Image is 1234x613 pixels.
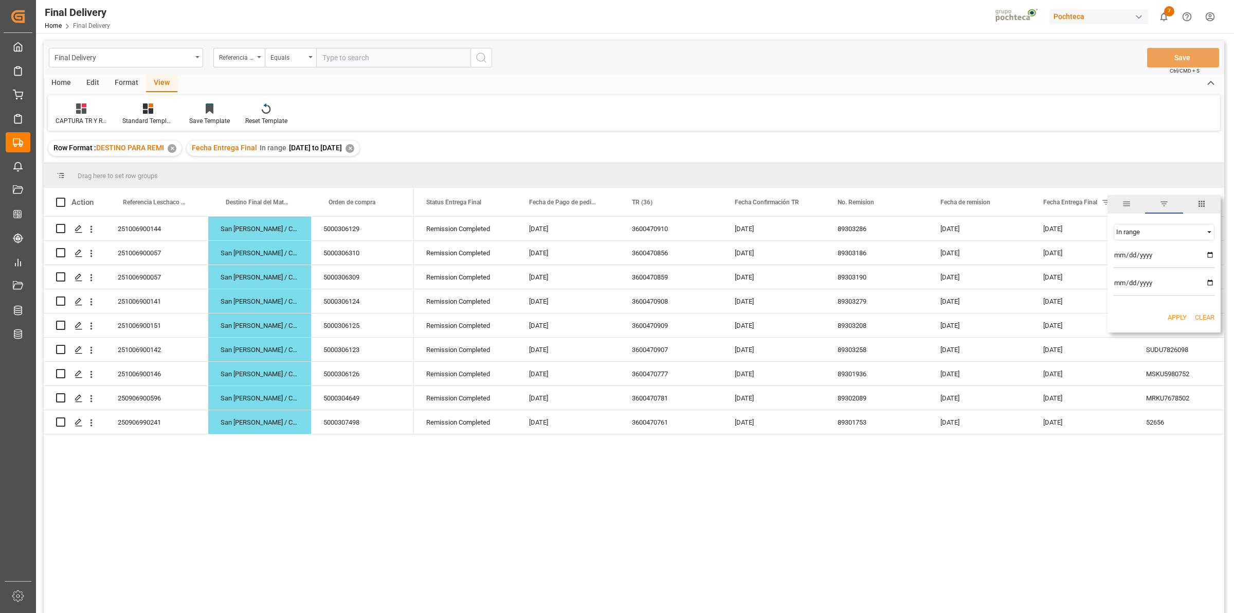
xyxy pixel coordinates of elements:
div: 89303286 [825,217,928,240]
span: Drag here to set row groups [78,172,158,180]
div: 250906900596 [105,386,208,410]
button: show 7 new notifications [1152,5,1175,28]
span: [DATE] to [DATE] [289,144,342,152]
div: [DATE] [1031,338,1134,361]
div: 89301753 [825,410,928,434]
div: Remission Completed [414,217,517,240]
div: [DATE] [722,313,825,337]
div: 5000307498 [311,410,414,434]
div: 251006900141 [105,289,208,313]
div: [DATE] [1031,410,1134,434]
div: [DATE] [517,241,620,265]
button: open menu [49,48,203,67]
div: [DATE] [722,410,825,434]
div: [DATE] [1031,289,1134,313]
div: [DATE] [722,386,825,410]
div: Remission Completed [414,265,517,289]
span: Referencia Leschaco (Impo) [123,199,187,206]
div: [DATE] [517,217,620,240]
button: Pochteca [1049,7,1152,26]
div: San [PERSON_NAME] / CDMX [208,410,311,434]
div: [DATE] [1031,386,1134,410]
div: Format [107,75,146,92]
div: In range [1116,228,1203,236]
span: In range [260,144,286,152]
span: general [1108,195,1145,214]
div: 250906990241 [105,410,208,434]
a: Home [45,22,62,29]
div: [DATE] [517,289,620,313]
div: [DATE] [722,241,825,265]
div: Standard Templates [122,116,174,126]
div: [DATE] [722,217,825,240]
button: Help Center [1175,5,1199,28]
input: Type to search [316,48,470,67]
div: 89303208 [825,313,928,337]
span: Fecha de remision [940,199,990,206]
div: 89303186 [825,241,928,265]
div: Press SPACE to select this row. [44,289,414,313]
div: 251006900142 [105,338,208,361]
div: 3600470856 [620,241,722,265]
div: [DATE] [517,338,620,361]
span: Fecha Entrega Final [1043,199,1097,206]
div: 89303190 [825,265,928,289]
div: [DATE] [517,386,620,410]
div: [DATE] [517,265,620,289]
div: 3600470908 [620,289,722,313]
div: Press SPACE to select this row. [44,217,414,241]
div: [DATE] [722,338,825,361]
div: ✕ [346,144,354,153]
div: [DATE] [928,241,1031,265]
div: [DATE] [928,338,1031,361]
div: Press SPACE to select this row. [44,265,414,289]
button: search button [470,48,492,67]
span: Ctrl/CMD + S [1170,67,1200,75]
div: Press SPACE to select this row. [44,362,414,386]
div: Referencia Leschaco (Impo) [219,50,254,62]
div: 251006900144 [105,217,208,240]
button: Clear [1195,312,1214,323]
div: Action [71,198,94,207]
div: 5000306123 [311,338,414,361]
div: 5000304649 [311,386,414,410]
div: [DATE] [1031,217,1134,240]
span: columns [1183,195,1221,214]
div: Pochteca [1049,9,1148,24]
div: Edit [79,75,107,92]
div: Save Template [189,116,230,126]
span: No. Remision [838,199,874,206]
div: 3600470761 [620,410,722,434]
div: Home [44,75,79,92]
div: San [PERSON_NAME] / CDMX [208,386,311,410]
div: Remission Completed [414,386,517,410]
div: [DATE] [1031,362,1134,386]
div: Final Delivery [55,50,192,63]
div: Remission Completed [414,410,517,434]
div: [DATE] [928,265,1031,289]
div: [DATE] [928,289,1031,313]
div: 251006900057 [105,241,208,265]
div: 5000306309 [311,265,414,289]
div: [DATE] [928,386,1031,410]
div: Final Delivery [45,5,110,20]
div: 5000306125 [311,313,414,337]
button: Save [1147,48,1219,67]
div: 251006900146 [105,362,208,386]
div: [DATE] [722,362,825,386]
input: yyyy-mm-dd [1114,275,1214,296]
button: open menu [213,48,265,67]
span: TR (36) [632,199,652,206]
div: 89301936 [825,362,928,386]
div: Remission Completed [414,313,517,337]
div: Equals [270,50,305,62]
button: open menu [265,48,316,67]
div: 89303279 [825,289,928,313]
div: Remission Completed [414,289,517,313]
span: Destino Final del Material [226,199,289,206]
div: Press SPACE to select this row. [44,313,414,338]
div: 5000306124 [311,289,414,313]
div: San [PERSON_NAME] / CDMX [208,313,311,337]
div: Press SPACE to select this row. [44,338,414,362]
span: Row Format : [53,144,96,152]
